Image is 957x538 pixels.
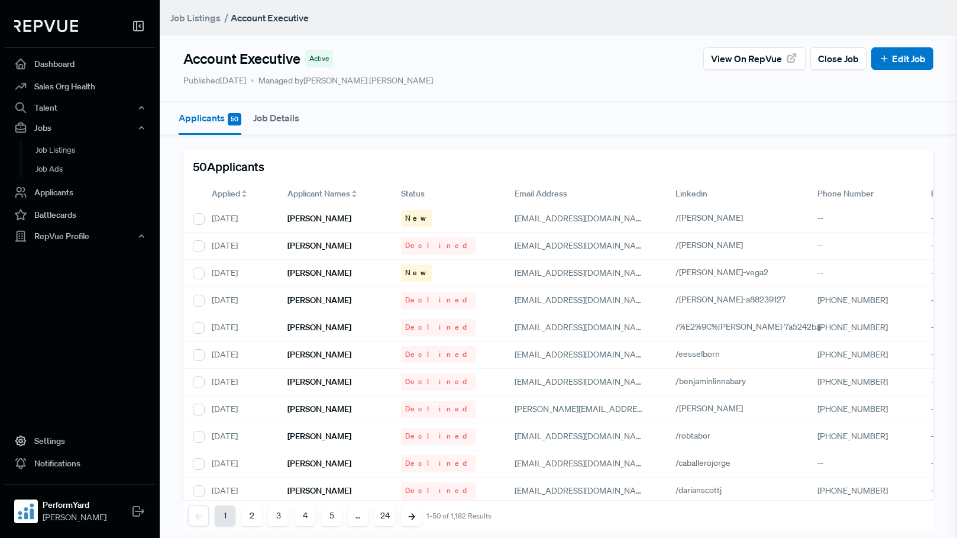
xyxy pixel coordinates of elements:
span: Declined [405,458,471,469]
div: [DATE] [202,260,278,287]
span: [EMAIL_ADDRESS][DOMAIN_NAME] [515,458,650,469]
h6: [PERSON_NAME] [287,241,351,251]
button: RepVue Profile [5,226,155,246]
span: Declined [405,431,471,442]
span: Applied [212,188,240,200]
span: [EMAIL_ADDRESS][DOMAIN_NAME] [515,485,650,496]
a: Dashboard [5,53,155,75]
button: Edit Job [871,47,933,70]
h6: [PERSON_NAME] [287,431,351,442]
a: /eesselborn [675,349,733,359]
button: Applicants [179,102,241,135]
span: New [405,213,428,224]
div: [DATE] [202,396,278,423]
h6: [PERSON_NAME] [287,459,351,469]
span: /[PERSON_NAME] [675,240,743,250]
h6: [PERSON_NAME] [287,323,351,333]
button: Jobs [5,118,155,138]
div: [PHONE_NUMBER] [808,369,922,396]
span: [EMAIL_ADDRESS][DOMAIN_NAME] [515,376,650,387]
span: [EMAIL_ADDRESS][DOMAIN_NAME] [515,431,650,442]
a: /%E2%9C%[PERSON_NAME]-7a5242ba [675,321,834,332]
div: [PHONE_NUMBER] [808,478,922,505]
strong: PerformYard [43,499,106,511]
div: [DATE] [202,478,278,505]
span: / [224,12,228,24]
a: Job Listings [170,11,221,25]
span: View on RepVue [711,51,782,66]
button: View on RepVue [703,47,806,70]
div: [DATE] [202,369,278,396]
div: [DATE] [202,233,278,260]
button: 4 [295,505,315,526]
div: [DATE] [202,423,278,450]
div: Toggle SortBy [278,183,392,205]
h6: [PERSON_NAME] [287,377,351,387]
a: /benjaminlinnabary [675,376,759,386]
h6: [PERSON_NAME] [287,486,351,496]
a: /robtabor [675,430,724,441]
button: Talent [5,98,155,118]
a: /[PERSON_NAME]-a88239127 [675,294,799,305]
span: /[PERSON_NAME]-a88239127 [675,294,785,305]
a: /darianscottj [675,485,735,495]
button: Job Details [253,102,299,133]
strong: Account Executive [231,12,309,24]
button: Previous [188,505,209,526]
div: [PHONE_NUMBER] [808,314,922,342]
a: Sales Org Health [5,75,155,98]
div: [PHONE_NUMBER] [808,342,922,369]
span: Declined [405,349,471,360]
button: 3 [268,505,289,526]
span: Close Job [818,51,859,66]
div: [DATE] [202,342,278,369]
h6: [PERSON_NAME] [287,214,351,224]
div: [PHONE_NUMBER] [808,287,922,314]
span: Declined [405,376,471,387]
span: 50 [228,113,241,125]
a: Edit Job [879,51,926,66]
img: PerformYard [17,502,35,521]
a: Job Ads [21,160,171,179]
div: -- [808,205,922,233]
a: /[PERSON_NAME] [675,240,756,250]
span: /benjaminlinnabary [675,376,746,386]
div: [PHONE_NUMBER] [808,423,922,450]
span: /darianscottj [675,485,722,495]
h5: 50 Applicants [193,159,264,173]
span: Phone Number [817,188,874,200]
span: [EMAIL_ADDRESS][DOMAIN_NAME] [515,268,650,278]
nav: pagination [188,505,492,526]
div: Toggle SortBy [202,183,278,205]
a: Notifications [5,452,155,475]
span: Active [309,53,329,64]
span: [EMAIL_ADDRESS][DOMAIN_NAME] [515,322,650,333]
div: -- [808,260,922,287]
a: /[PERSON_NAME]-vega2 [675,267,782,278]
h4: Account Executive [183,50,300,67]
div: 1-50 of 1,182 Results [426,512,492,520]
div: [DATE] [202,287,278,314]
span: [PERSON_NAME] [43,511,106,524]
span: Managed by [PERSON_NAME] [PERSON_NAME] [251,75,433,87]
h6: [PERSON_NAME] [287,350,351,360]
span: Declined [405,240,471,251]
a: Settings [5,430,155,452]
div: [DATE] [202,314,278,342]
span: Linkedin [675,188,707,200]
span: [EMAIL_ADDRESS][DOMAIN_NAME] [515,349,650,360]
span: Declined [405,295,471,305]
p: Published [DATE] [183,75,246,87]
button: 1 [215,505,235,526]
a: /[PERSON_NAME] [675,212,756,223]
span: /%E2%9C%[PERSON_NAME]-7a5242ba [675,321,820,332]
a: Job Listings [21,141,171,160]
h6: [PERSON_NAME] [287,268,351,278]
span: /caballerojorge [675,458,730,468]
a: /[PERSON_NAME] [675,403,756,414]
span: [EMAIL_ADDRESS][DOMAIN_NAME] [515,213,650,224]
span: Status [401,188,425,200]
